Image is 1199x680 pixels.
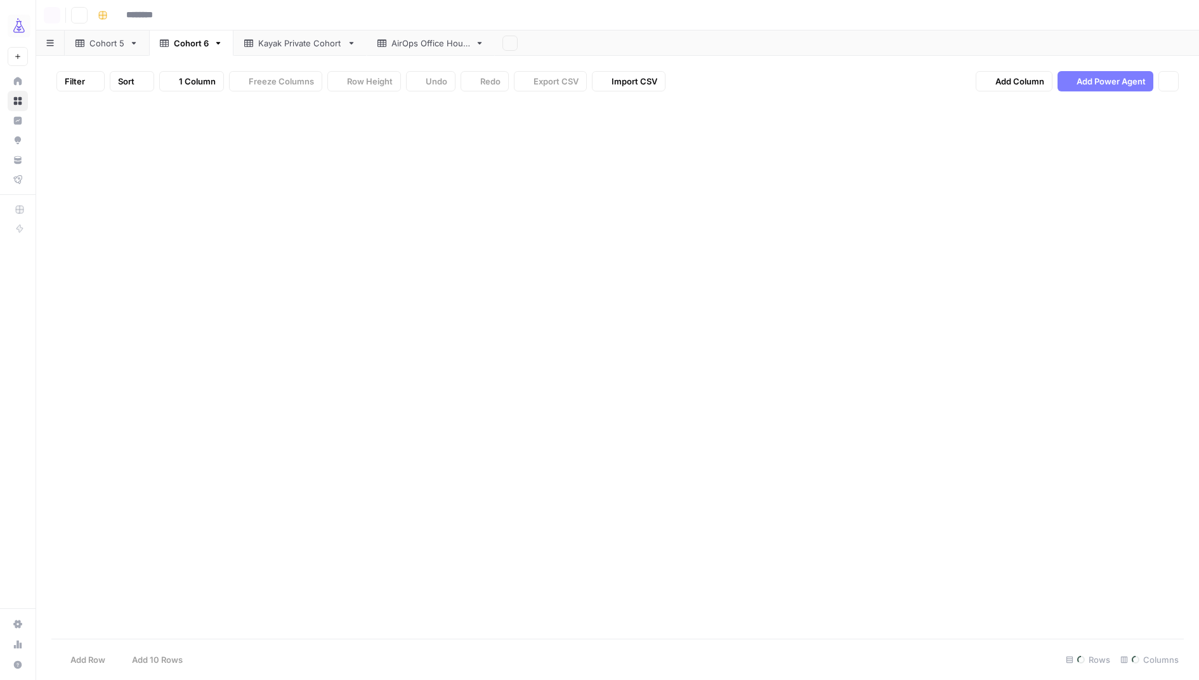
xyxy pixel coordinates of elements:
[592,71,665,91] button: Import CSV
[159,71,224,91] button: 1 Column
[65,75,85,88] span: Filter
[110,71,154,91] button: Sort
[8,91,28,111] a: Browse
[976,71,1052,91] button: Add Column
[514,71,587,91] button: Export CSV
[233,30,367,56] a: Kayak Private Cohort
[70,653,105,666] span: Add Row
[1077,75,1146,88] span: Add Power Agent
[1058,71,1153,91] button: Add Power Agent
[174,37,209,50] div: Cohort 6
[229,71,322,91] button: Freeze Columns
[461,71,509,91] button: Redo
[406,71,455,91] button: Undo
[8,10,28,42] button: Workspace: AirOps Growth
[8,614,28,634] a: Settings
[426,75,447,88] span: Undo
[367,30,495,56] a: AirOps Office Hours
[249,75,314,88] span: Freeze Columns
[1115,650,1184,670] div: Columns
[995,75,1044,88] span: Add Column
[8,150,28,170] a: Your Data
[480,75,501,88] span: Redo
[8,71,28,91] a: Home
[51,650,113,670] button: Add Row
[113,650,190,670] button: Add 10 Rows
[327,71,401,91] button: Row Height
[8,130,28,150] a: Opportunities
[391,37,470,50] div: AirOps Office Hours
[149,30,233,56] a: Cohort 6
[89,37,124,50] div: Cohort 5
[65,30,149,56] a: Cohort 5
[8,170,28,190] a: Flightpath
[1061,650,1115,670] div: Rows
[612,75,657,88] span: Import CSV
[8,110,28,131] a: Insights
[347,75,393,88] span: Row Height
[118,75,134,88] span: Sort
[258,37,342,50] div: Kayak Private Cohort
[8,15,30,37] img: AirOps Growth Logo
[56,71,105,91] button: Filter
[534,75,579,88] span: Export CSV
[132,653,183,666] span: Add 10 Rows
[8,655,28,675] button: Help + Support
[179,75,216,88] span: 1 Column
[8,634,28,655] a: Usage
